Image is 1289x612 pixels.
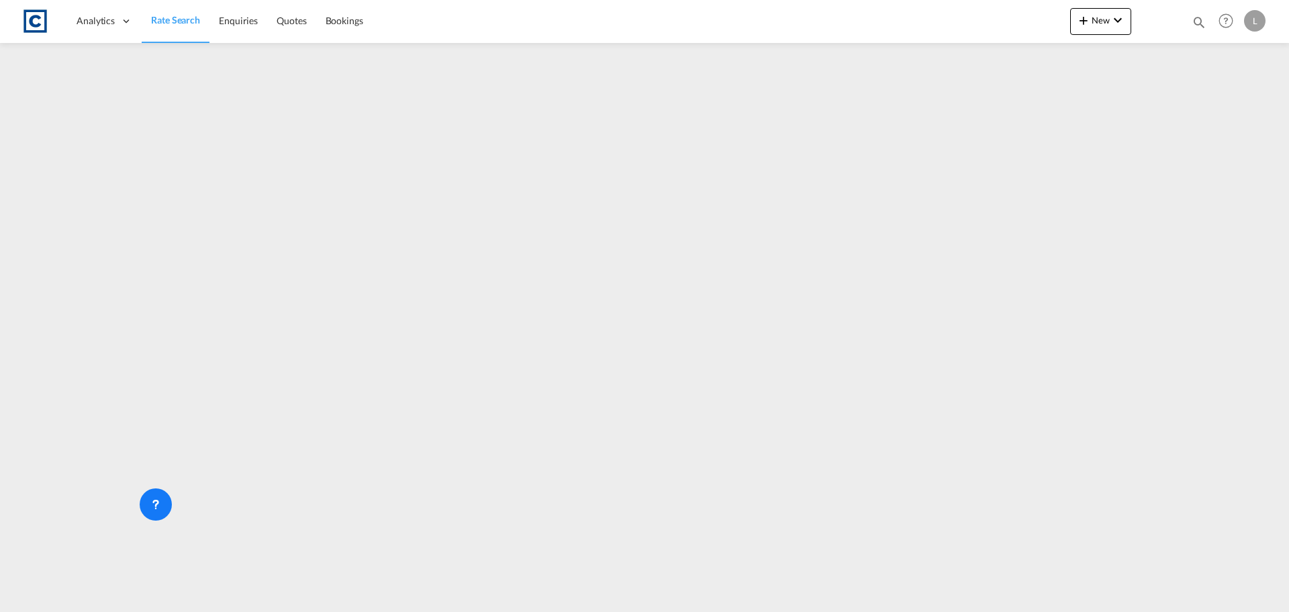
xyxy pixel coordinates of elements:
md-icon: icon-plus 400-fg [1076,12,1092,28]
span: Help [1214,9,1237,32]
div: Help [1214,9,1244,34]
span: Enquiries [219,15,258,26]
div: icon-magnify [1192,15,1206,35]
span: New [1076,15,1126,26]
span: Quotes [277,15,306,26]
div: L [1244,10,1266,32]
span: Analytics [77,14,115,28]
img: 1fdb9190129311efbfaf67cbb4249bed.jpeg [20,6,50,36]
button: icon-plus 400-fgNewicon-chevron-down [1070,8,1131,35]
span: Rate Search [151,14,200,26]
span: Bookings [326,15,363,26]
md-icon: icon-chevron-down [1110,12,1126,28]
md-icon: icon-magnify [1192,15,1206,30]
